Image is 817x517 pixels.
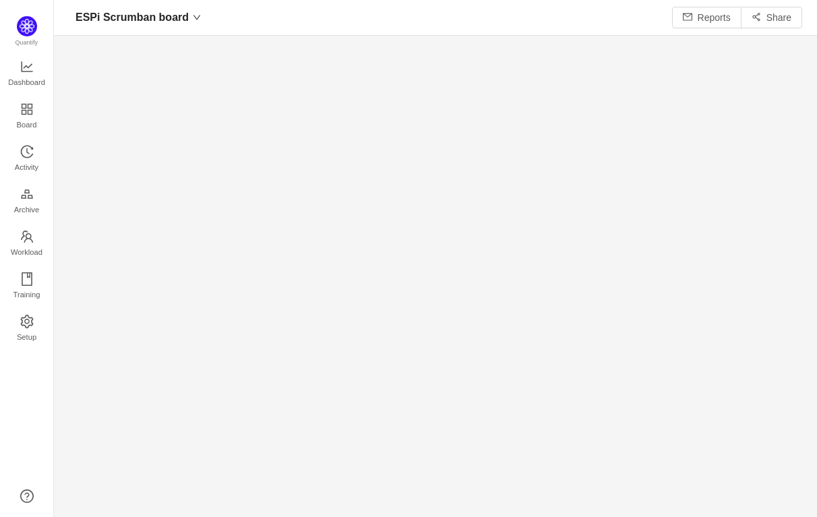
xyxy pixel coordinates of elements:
a: Setup [20,315,34,342]
a: Dashboard [20,61,34,88]
a: Activity [20,146,34,173]
button: icon: mailReports [672,7,742,28]
i: icon: team [20,230,34,243]
img: Quantify [17,16,37,36]
a: Archive [20,188,34,215]
span: Quantify [16,39,38,46]
span: Board [17,111,37,138]
a: icon: question-circle [20,489,34,503]
i: icon: history [20,145,34,158]
i: icon: down [193,13,201,22]
a: Board [20,103,34,130]
span: Training [13,281,40,308]
span: Dashboard [8,69,45,96]
span: Workload [11,239,42,266]
i: icon: gold [20,187,34,201]
span: Archive [14,196,39,223]
span: ESPi Scrumban board [75,7,189,28]
i: icon: line-chart [20,60,34,73]
a: Training [20,273,34,300]
i: icon: appstore [20,102,34,116]
span: Setup [17,324,36,351]
i: icon: setting [20,315,34,328]
span: Activity [15,154,38,181]
i: icon: book [20,272,34,286]
a: Workload [20,231,34,257]
button: icon: share-altShare [741,7,802,28]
